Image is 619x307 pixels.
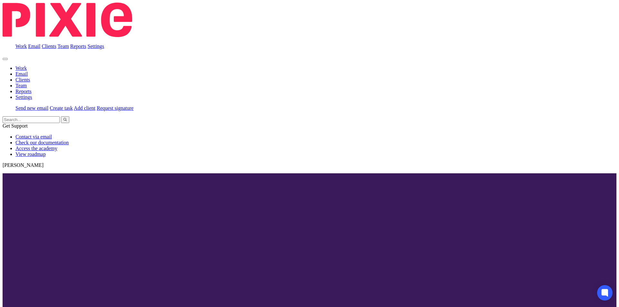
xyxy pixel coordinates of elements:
[3,3,132,37] img: Pixie
[15,65,27,71] a: Work
[15,146,57,151] a: Access the academy
[28,43,40,49] a: Email
[88,43,104,49] a: Settings
[15,105,48,111] a: Send new email
[15,94,32,100] a: Settings
[15,134,52,139] a: Contact via email
[15,89,32,94] a: Reports
[97,105,133,111] a: Request signature
[50,105,73,111] a: Create task
[15,83,27,88] a: Team
[3,116,60,123] input: Search
[3,162,616,168] p: [PERSON_NAME]
[15,43,27,49] a: Work
[74,105,95,111] a: Add client
[15,140,69,145] a: Check our documentation
[57,43,69,49] a: Team
[42,43,56,49] a: Clients
[15,71,28,77] a: Email
[70,43,86,49] a: Reports
[15,151,46,157] a: View roadmap
[15,77,30,82] a: Clients
[61,116,69,123] button: Search
[3,123,28,129] span: Get Support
